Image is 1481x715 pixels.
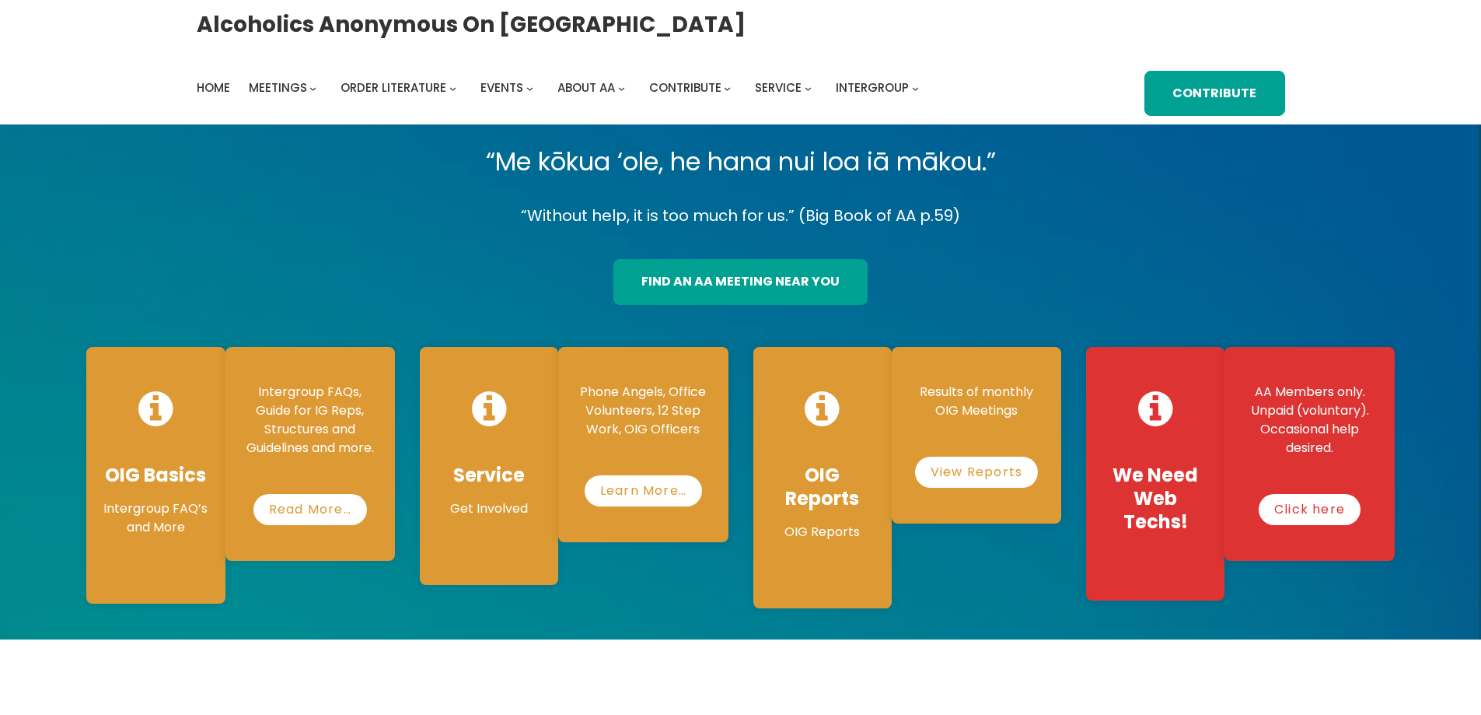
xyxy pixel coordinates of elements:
[74,140,1407,184] p: “Me kōkua ‘ole, he hana nui loa iā mākou.”
[309,84,316,91] button: Meetings submenu
[253,494,367,525] a: Read More…
[197,79,230,96] span: Home
[1102,464,1209,534] h4: We Need Web Techs!
[769,523,876,542] p: OIG Reports
[649,79,721,96] span: Contribute
[557,77,615,99] a: About AA
[755,77,802,99] a: Service
[915,457,1038,488] a: View Reports
[585,475,702,506] a: Learn More…
[435,464,543,487] h4: Service
[435,499,543,518] p: Get Involved
[197,77,924,99] nav: Intergroup
[480,77,523,99] a: Events
[755,79,802,96] span: Service
[102,464,209,487] h4: OIG Basics
[197,77,230,99] a: Home
[557,79,615,96] span: About AA
[526,84,533,91] button: Events submenu
[836,77,909,99] a: Intergroup
[769,464,876,510] h4: OIG Reports
[912,84,919,91] button: Intergroup submenu
[1144,71,1284,117] a: Contribute
[74,202,1407,230] p: “Without help, it is too much for us.” (Big Book of AA p.59)
[649,77,721,99] a: Contribute
[805,84,812,91] button: Service submenu
[618,84,625,91] button: About AA submenu
[1259,494,1360,525] a: Click here
[249,77,307,99] a: Meetings
[1240,383,1378,457] p: AA Members only. Unpaid (voluntary). Occasional help desired.
[724,84,731,91] button: Contribute submenu
[197,5,746,44] a: Alcoholics Anonymous on [GEOGRAPHIC_DATA]
[907,383,1046,420] p: Results of monthly OIG Meetings
[613,259,868,305] a: find an aa meeting near you
[574,383,712,439] p: Phone Angels, Office Volunteers, 12 Step Work, OIG Officers
[249,79,307,96] span: Meetings
[102,499,209,537] p: Intergroup FAQ’s and More
[241,383,379,457] p: Intergroup FAQs, Guide for IG Reps, Structures and Guidelines and more.
[449,84,456,91] button: Order Literature submenu
[480,79,523,96] span: Events
[836,79,909,96] span: Intergroup
[341,79,446,96] span: Order Literature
